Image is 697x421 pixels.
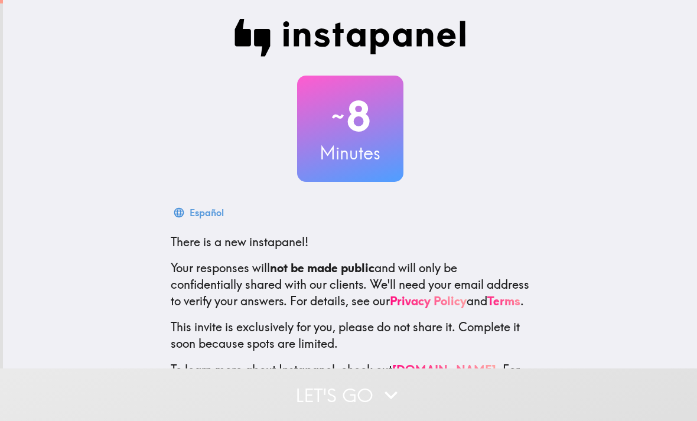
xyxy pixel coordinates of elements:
[270,260,374,275] b: not be made public
[234,19,466,57] img: Instapanel
[297,92,403,141] h2: 8
[171,201,229,224] button: Español
[190,204,224,221] div: Español
[392,362,496,377] a: [DOMAIN_NAME]
[330,99,346,134] span: ~
[390,293,467,308] a: Privacy Policy
[171,234,308,249] span: There is a new instapanel!
[297,141,403,165] h3: Minutes
[171,260,530,309] p: Your responses will and will only be confidentially shared with our clients. We'll need your emai...
[171,319,530,352] p: This invite is exclusively for you, please do not share it. Complete it soon because spots are li...
[487,293,520,308] a: Terms
[171,361,530,411] p: To learn more about Instapanel, check out . For questions or help, email us at .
